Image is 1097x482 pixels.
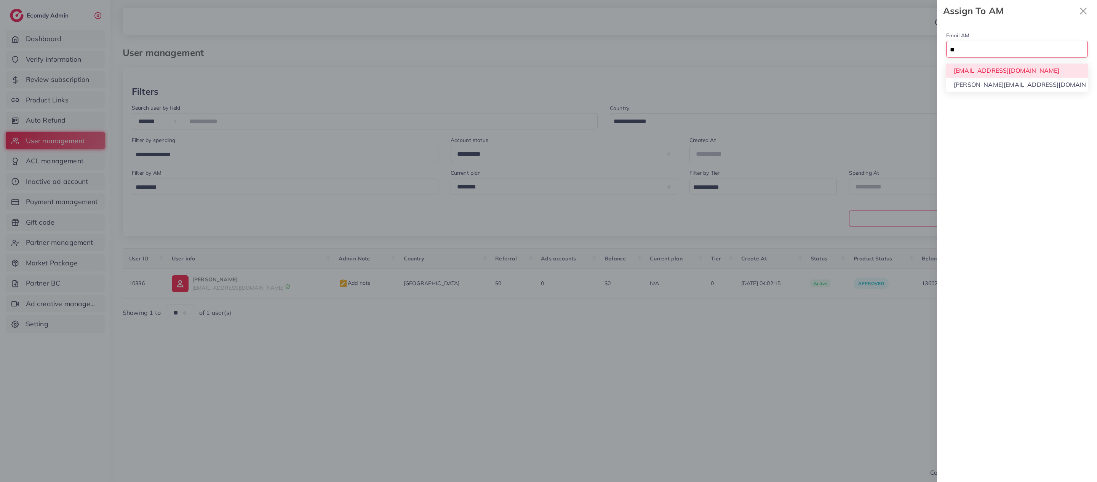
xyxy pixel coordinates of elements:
strong: Assign To AM [943,4,1076,18]
svg: x [1076,3,1091,19]
button: Close [1076,3,1091,19]
li: [PERSON_NAME][EMAIL_ADDRESS][DOMAIN_NAME] [946,78,1088,92]
label: Email AM [946,32,969,39]
input: Search for option [947,44,1078,56]
div: Search for option [946,41,1088,57]
li: [EMAIL_ADDRESS][DOMAIN_NAME] [946,64,1088,78]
